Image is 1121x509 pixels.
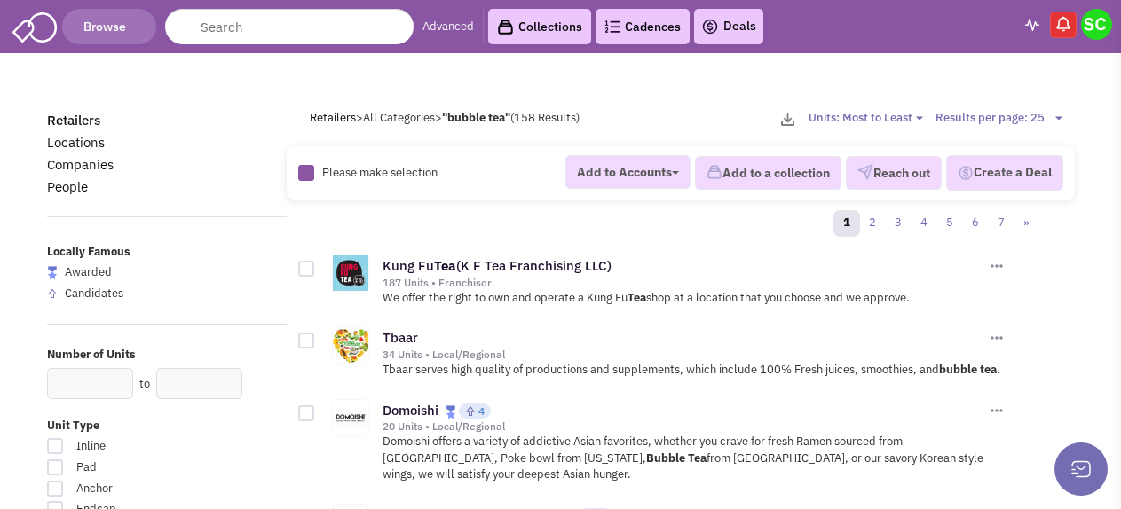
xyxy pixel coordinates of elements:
[596,9,690,44] a: Cadences
[65,286,123,301] span: Candidates
[383,329,418,346] a: Tbaar
[356,110,363,125] span: >
[241,371,264,394] div: Search Nearby
[47,266,58,279] img: locallyfamous-largeicon.png
[701,16,719,37] img: icon-deals.svg
[1081,9,1112,40] img: scarlette carballo
[833,210,860,237] a: 1
[446,405,456,419] img: locallyfamous-largeicon.png
[434,257,456,274] b: Tea
[363,110,580,125] span: All Categories (158 Results)
[422,19,474,35] a: Advanced
[81,19,138,35] span: Browse
[497,19,514,35] img: icon-collection-lavender-black.svg
[65,481,213,497] span: Anchor
[383,419,986,434] div: 20 Units • Local/Regional
[47,244,287,261] label: Locally Famous
[47,112,100,129] a: Retailers
[47,178,88,195] a: People
[885,210,912,237] a: 3
[47,134,105,151] a: Locations
[383,402,438,419] a: Domoishi
[383,362,1007,379] p: Tbaar serves high quality of productions and supplements, which include 100% Fresh juices, smooth...
[695,156,841,190] button: Add to a collection
[465,405,476,417] img: locallyfamous-upvote.png
[846,156,942,190] button: Reach out
[565,155,691,189] button: Add to Accounts
[988,210,1014,237] a: 7
[12,9,57,43] img: SmartAdmin
[383,348,986,362] div: 34 Units • Local/Regional
[488,9,591,44] a: Collections
[707,164,722,180] img: icon-collection-lavender.png
[383,434,1007,483] p: Domoishi offers a variety of addictive Asian favorites, whether you crave for fresh Ramen sourced...
[383,257,612,274] a: Kung FuTea(K F Tea Franchising LLC)
[383,290,1007,307] p: We offer the right to own and operate a Kung Fu shop at a location that you choose and we approve.
[980,362,997,377] b: tea
[478,404,485,418] span: 4
[701,16,756,37] a: Deals
[939,362,977,377] b: bubble
[65,264,112,279] span: Awarded
[139,376,150,393] label: to
[911,210,937,237] a: 4
[958,163,974,183] img: Deal-Dollar.png
[165,9,414,44] input: Search
[781,113,794,126] img: download-2-24.png
[936,210,963,237] a: 5
[47,418,287,435] label: Unit Type
[65,459,213,476] span: Pad
[946,155,1063,191] button: Create a Deal
[47,288,58,299] img: locallyfamous-upvote.png
[857,164,873,180] img: VectorPaper_Plane.png
[442,110,510,125] b: "bubble tea"
[322,165,438,180] span: Please make selection
[646,450,685,466] b: Bubble
[65,438,213,455] span: Inline
[962,210,989,237] a: 6
[1014,210,1039,237] a: »
[62,9,156,44] button: Browse
[310,110,356,125] a: Retailers
[47,156,114,173] a: Companies
[604,20,620,33] img: Cadences_logo.png
[859,210,886,237] a: 2
[298,165,314,181] img: Rectangle.png
[383,276,986,290] div: 187 Units • Franchisor
[628,290,646,305] b: Tea
[435,110,442,125] span: >
[47,347,287,364] label: Number of Units
[688,450,707,466] b: Tea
